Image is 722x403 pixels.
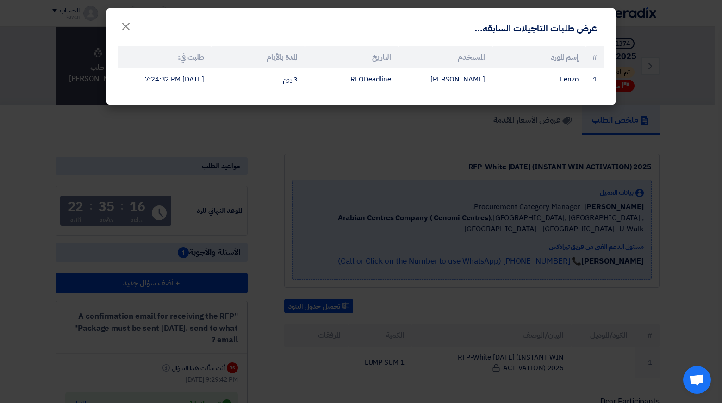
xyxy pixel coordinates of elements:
th: # [586,46,604,68]
h4: عرض طلبات التاجيلات السابقه... [474,22,597,34]
td: 1 [586,68,604,90]
td: [PERSON_NAME] [398,68,492,90]
th: طلبت في: [118,46,211,68]
button: Close [113,15,139,33]
th: التاريخ [305,46,398,68]
th: إسم المورد [492,46,586,68]
td: RFQDeadline [305,68,398,90]
td: [DATE] 7:24:32 PM [118,68,211,90]
th: المدة بالأيام [211,46,305,68]
td: 3 يوم [211,68,305,90]
td: Lenzo [492,68,586,90]
th: المستخدم [398,46,492,68]
span: × [120,12,131,40]
div: Open chat [683,366,711,394]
